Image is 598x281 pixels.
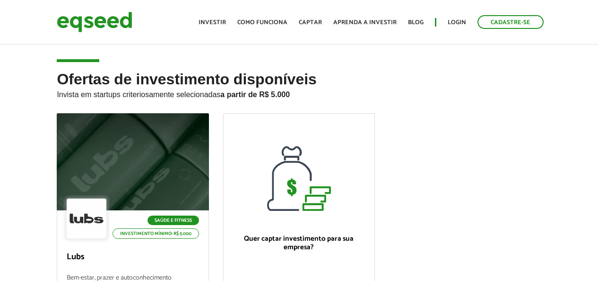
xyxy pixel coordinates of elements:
[237,19,287,26] a: Como funciona
[220,91,290,99] strong: a partir de R$ 5.000
[199,19,226,26] a: Investir
[113,228,199,239] p: Investimento mínimo: R$ 5.000
[147,216,199,225] p: Saúde e Fitness
[67,252,199,263] p: Lubs
[57,88,541,99] p: Invista em startups criteriosamente selecionadas
[57,71,541,113] h2: Ofertas de investimento disponíveis
[333,19,397,26] a: Aprenda a investir
[477,15,544,29] a: Cadastre-se
[57,9,132,35] img: EqSeed
[448,19,466,26] a: Login
[299,19,322,26] a: Captar
[408,19,424,26] a: Blog
[233,235,365,252] p: Quer captar investimento para sua empresa?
